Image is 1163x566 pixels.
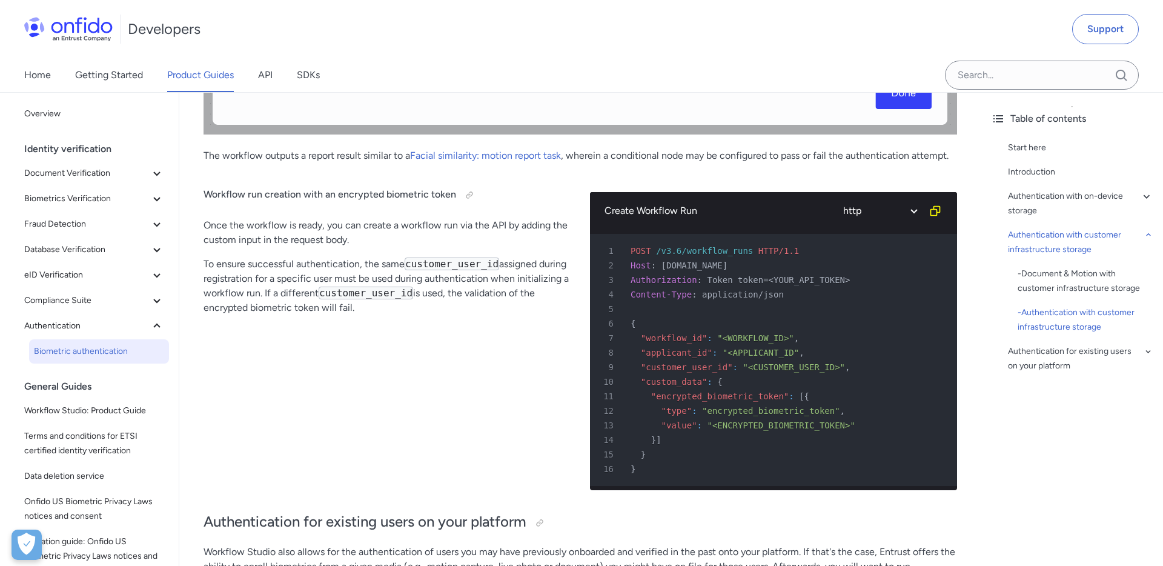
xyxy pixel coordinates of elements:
span: Database Verification [24,242,150,257]
select: language selector [834,197,925,225]
code: customer_user_id [319,287,413,299]
span: 8 [595,345,622,360]
button: Compliance Suite [19,288,169,313]
span: 1 [595,244,622,258]
span: 16 [595,462,622,476]
span: : [651,261,656,270]
span: "<APPLICANT_ID" [723,348,799,358]
a: Overview [19,102,169,126]
button: Fraud Detection [19,212,169,236]
span: 2 [595,258,622,273]
a: Home [24,58,51,92]
span: application/json [702,290,784,299]
input: Onfido search input field [945,61,1139,90]
button: Biometrics Verification [19,187,169,211]
p: The workflow outputs a report result similar to a , wherein a conditional node may be configured ... [204,148,957,163]
span: ] [656,435,661,445]
span: "<CUSTOMER_USER_ID>" [743,362,845,372]
span: 5 [595,302,622,316]
a: Terms and conditions for ETSI certified identity verification [19,424,169,463]
div: - Document & Motion with customer infrastructure storage [1018,267,1153,296]
span: Host [631,261,651,270]
button: eID Verification [19,263,169,287]
a: API [258,58,273,92]
img: Onfido Logo [24,17,113,41]
span: } [651,435,656,445]
span: Authorization [631,275,697,285]
button: Database Verification [19,238,169,262]
button: Open Preferences [12,530,42,560]
button: Authentication [19,314,169,338]
span: 3 [595,273,622,287]
span: : [692,406,697,416]
span: Biometrics Verification [24,191,150,206]
span: , [794,333,799,343]
span: Workflow Studio: Product Guide [24,404,164,418]
span: Token token=<YOUR_API_TOKEN> [707,275,850,285]
span: "<ENCRYPTED_BIOMETRIC_TOKEN>" [707,421,855,430]
a: Workflow Studio: Product Guide [19,399,169,423]
span: "encrypted_biometric_token" [651,391,789,401]
a: -Authentication with customer infrastructure storage [1018,305,1153,335]
a: Getting Started [75,58,143,92]
span: : [697,421,702,430]
a: Facial similarity: motion report task [410,150,561,161]
h4: Workflow run creation with an encrypted biometric token [204,185,571,205]
span: Overview [24,107,164,121]
span: "workflow_id" [641,333,707,343]
span: 14 [595,433,622,447]
span: , [799,348,804,358]
span: "custom_data" [641,377,707,387]
span: { [631,319,635,328]
a: Authentication with on-device storage [1008,189,1153,218]
span: [ [799,391,804,401]
span: "customer_user_id" [641,362,733,372]
span: 12 [595,404,622,418]
a: Authentication with customer infrastructure storage [1008,228,1153,257]
h2: Authentication for existing users on your platform [204,512,957,533]
span: , [845,362,850,372]
span: Fraud Detection [24,217,150,231]
div: Table of contents [991,112,1153,126]
div: Identity verification [24,137,174,161]
span: "value" [661,421,697,430]
span: : [707,333,712,343]
span: : [789,391,794,401]
span: "type" [661,406,692,416]
button: Document Verification [19,161,169,185]
span: eID Verification [24,268,150,282]
span: [DOMAIN_NAME] [661,261,728,270]
span: Compliance Suite [24,293,150,308]
span: , [840,406,845,416]
a: Authentication for existing users on your platform [1008,344,1153,373]
span: "<WORKFLOW_ID>" [717,333,794,343]
span: "applicant_id" [641,348,712,358]
span: Terms and conditions for ETSI certified identity verification [24,429,164,458]
div: Create Workflow Run [605,204,832,218]
span: : [707,377,712,387]
span: Authentication [24,319,150,333]
span: /v3.6/workflow_runs [656,246,753,256]
div: Cookie Preferences [12,530,42,560]
span: "encrypted_biometric_token" [702,406,840,416]
a: -Document & Motion with customer infrastructure storage [1018,267,1153,296]
span: 15 [595,447,622,462]
a: Introduction [1008,165,1153,179]
span: Content-Type [631,290,692,299]
span: 11 [595,389,622,404]
span: 6 [595,316,622,331]
div: General Guides [24,375,174,399]
span: 13 [595,418,622,433]
span: Document Verification [24,166,150,181]
span: } [631,464,635,474]
span: : [712,348,717,358]
span: : [733,362,738,372]
span: : [697,275,702,285]
span: { [804,391,809,401]
span: Onfido US Biometric Privacy Laws notices and consent [24,494,164,524]
a: Onfido US Biometric Privacy Laws notices and consent [19,490,169,528]
span: POST [631,246,651,256]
